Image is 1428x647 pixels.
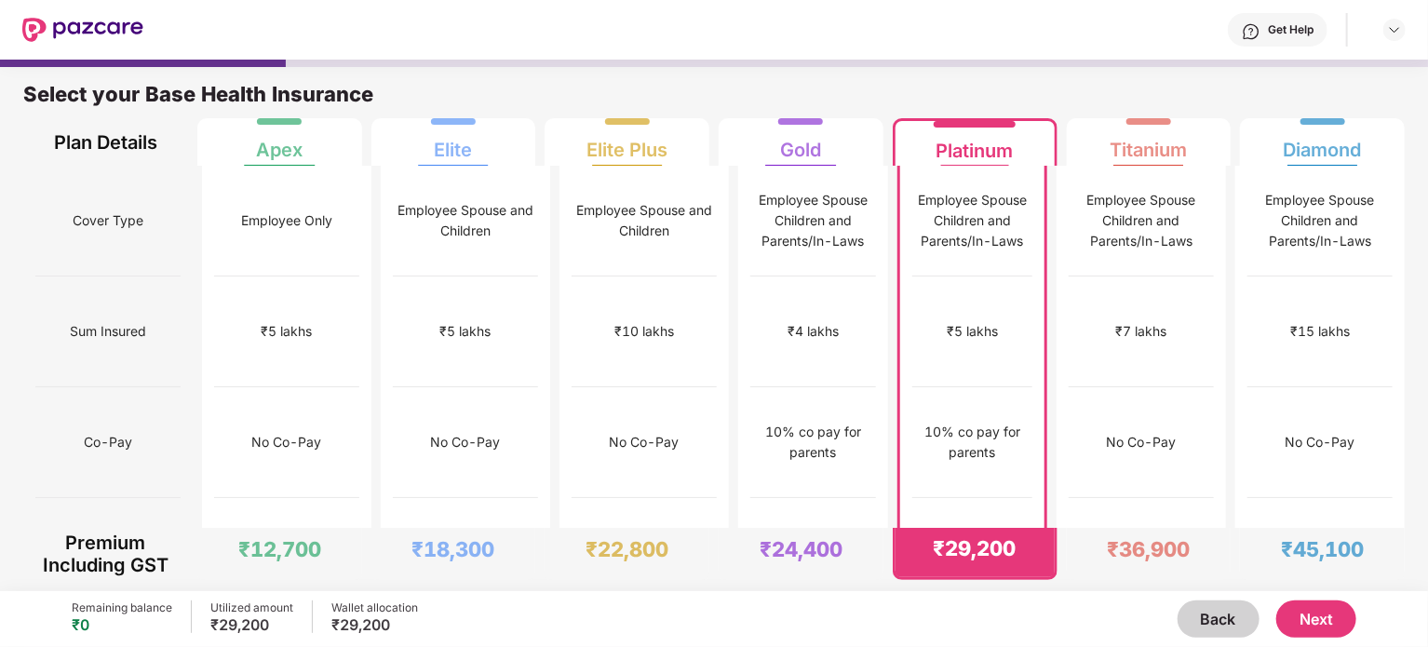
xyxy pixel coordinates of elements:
div: No Co-Pay [431,432,501,452]
div: ₹36,900 [1107,536,1190,562]
img: svg+xml;base64,PHN2ZyBpZD0iRHJvcGRvd24tMzJ4MzIiIHhtbG5zPSJodHRwOi8vd3d3LnczLm9yZy8yMDAwL3N2ZyIgd2... [1387,22,1402,37]
span: Sum Insured [70,314,146,349]
div: ₹10 lakhs [614,321,674,342]
div: Employee Spouse and Children [572,200,717,241]
div: 10% co pay for parents [912,422,1032,463]
span: Co-Pay [84,425,132,460]
div: ₹45,100 [1281,536,1364,562]
div: Employee Only [241,210,332,231]
div: No Co-Pay [252,432,322,452]
div: Elite Plus [586,124,667,161]
div: 10% co pay for parents [750,422,876,463]
div: ₹7 lakhs [1116,321,1167,342]
div: ₹4 lakhs [788,321,839,342]
img: New Pazcare Logo [22,18,143,42]
div: Select your Base Health Insurance [23,81,1405,118]
div: ₹24,400 [760,536,842,562]
div: No Co-Pay [1286,432,1355,452]
div: ₹29,200 [210,615,293,634]
div: ₹5 lakhs [262,321,313,342]
div: ₹5 lakhs [947,321,998,342]
div: Gold [780,124,821,161]
div: Plan Details [35,118,176,166]
div: Premium Including GST [35,528,176,580]
div: ₹15 lakhs [1290,321,1350,342]
div: ₹29,200 [331,615,418,634]
div: Employee Spouse and Children [393,200,538,241]
div: Elite [434,124,472,161]
div: Platinum [936,125,1014,162]
div: Utilized amount [210,600,293,615]
div: Employee Spouse Children and Parents/In-Laws [1247,190,1393,251]
div: Remaining balance [72,600,172,615]
div: Diamond [1284,124,1362,161]
div: Employee Spouse Children and Parents/In-Laws [1069,190,1214,251]
span: Cover Type [73,203,143,238]
div: ₹12,700 [238,536,321,562]
div: Apex [256,124,303,161]
div: Wallet allocation [331,600,418,615]
div: ₹22,800 [586,536,668,562]
button: Back [1178,600,1260,638]
div: ₹0 [72,615,172,634]
div: No Co-Pay [610,432,680,452]
img: svg+xml;base64,PHN2ZyBpZD0iSGVscC0zMngzMiIgeG1sbnM9Imh0dHA6Ly93d3cudzMub3JnLzIwMDAvc3ZnIiB3aWR0aD... [1242,22,1260,41]
div: ₹5 lakhs [440,321,492,342]
div: ₹29,200 [934,535,1017,561]
div: Employee Spouse Children and Parents/In-Laws [750,190,876,251]
button: Next [1276,600,1356,638]
div: No Co-Pay [1107,432,1177,452]
div: Titanium [1110,124,1187,161]
div: Employee Spouse Children and Parents/In-Laws [912,190,1032,251]
div: ₹18,300 [411,536,494,562]
div: Get Help [1268,22,1313,37]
